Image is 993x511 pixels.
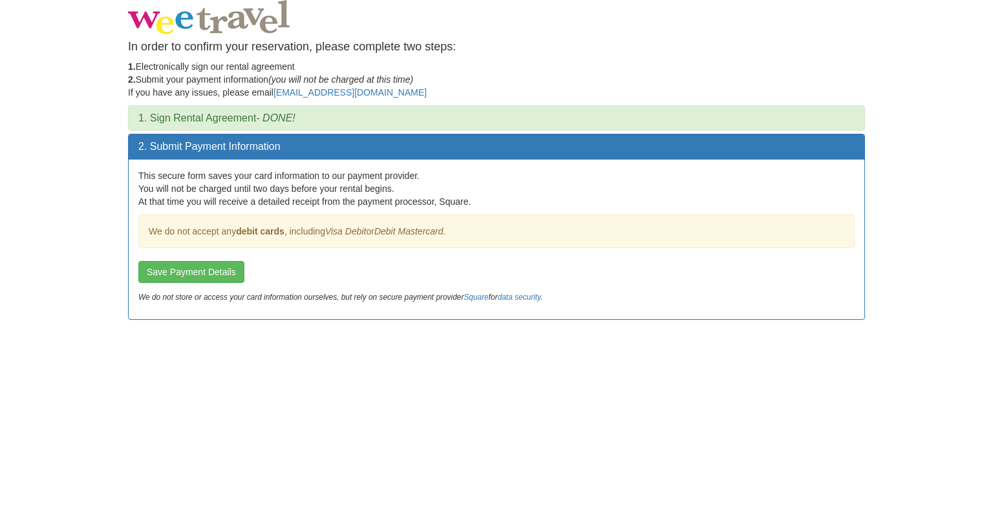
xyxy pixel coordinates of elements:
p: Electronically sign our rental agreement Submit your payment information If you have any issues, ... [128,60,865,99]
h3: 1. Sign Rental Agreement [138,112,855,124]
a: [EMAIL_ADDRESS][DOMAIN_NAME] [273,87,427,98]
a: data security [498,293,541,302]
h4: In order to confirm your reservation, please complete two steps: [128,41,865,54]
em: - DONE! [256,112,295,123]
em: Visa Debit [325,226,367,236]
strong: 2. [128,74,136,85]
p: This secure form saves your card information to our payment provider. You will not be charged unt... [138,169,855,208]
em: Debit Mastercard [374,226,443,236]
button: Save Payment Details [138,261,244,283]
h3: 2. Submit Payment Information [138,141,855,152]
a: Square [464,293,488,302]
strong: debit cards [236,226,284,236]
strong: 1. [128,61,136,72]
div: We do not accept any , including or . [138,214,855,248]
em: (you will not be charged at this time) [268,74,413,85]
em: We do not store or access your card information ourselves, but rely on secure payment provider for . [138,293,542,302]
